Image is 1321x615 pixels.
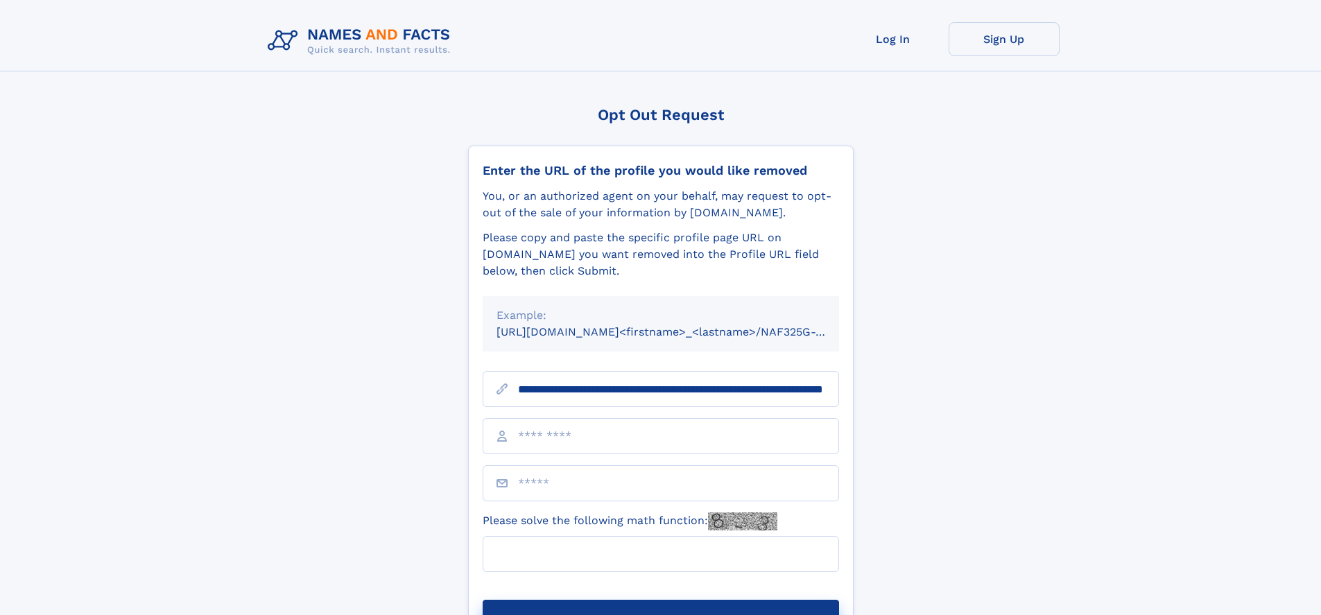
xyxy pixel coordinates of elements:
[483,188,839,221] div: You, or an authorized agent on your behalf, may request to opt-out of the sale of your informatio...
[949,22,1060,56] a: Sign Up
[483,229,839,279] div: Please copy and paste the specific profile page URL on [DOMAIN_NAME] you want removed into the Pr...
[262,22,462,60] img: Logo Names and Facts
[838,22,949,56] a: Log In
[483,163,839,178] div: Enter the URL of the profile you would like removed
[497,307,825,324] div: Example:
[497,325,865,338] small: [URL][DOMAIN_NAME]<firstname>_<lastname>/NAF325G-xxxxxxxx
[468,106,854,123] div: Opt Out Request
[483,512,777,530] label: Please solve the following math function:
